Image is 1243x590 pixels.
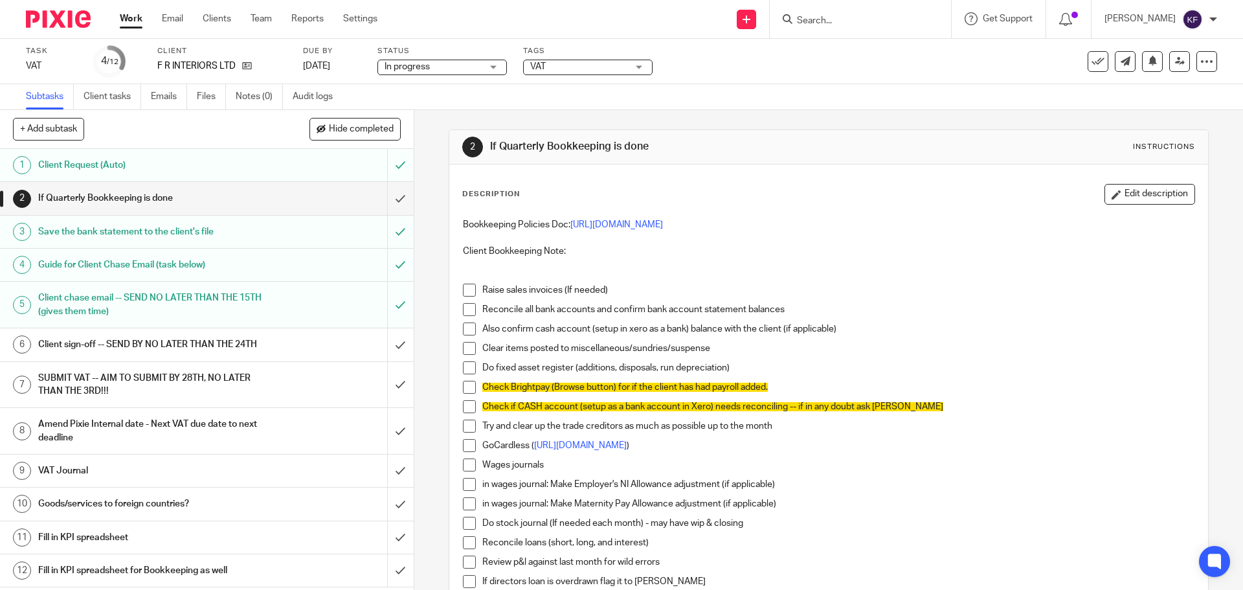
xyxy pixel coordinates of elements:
p: Do fixed asset register (additions, disposals, run depreciation) [482,361,1194,374]
span: Check Brightpay (Browse button) for if the client has had payroll added. [482,383,768,392]
p: Wages journals [482,459,1194,471]
div: 12 [13,562,31,580]
p: Raise sales invoices (If needed) [482,284,1194,297]
h1: Fill in KPI spreadsheet for Bookkeeping as well [38,561,262,580]
a: Emails [151,84,187,109]
a: Subtasks [26,84,74,109]
p: in wages journal: Make Employer's NI Allowance adjustment (if applicable) [482,478,1194,491]
div: Instructions [1133,142,1195,152]
span: Check if CASH account (setup as a bank account in Xero) needs reconciling -- if in any doubt ask ... [482,402,943,411]
small: /12 [107,58,118,65]
h1: VAT Journal [38,461,262,481]
button: Hide completed [309,118,401,140]
h1: Client chase email -- SEND NO LATER THAN THE 15TH (gives them time) [38,288,262,321]
h1: Goods/services to foreign countries? [38,494,262,514]
div: 7 [13,376,31,394]
p: GoCardless ( ) [482,439,1194,452]
a: [URL][DOMAIN_NAME] [570,220,663,229]
div: 4 [101,54,118,69]
a: Settings [343,12,377,25]
div: 9 [13,462,31,480]
div: VAT [26,60,78,73]
span: In progress [385,62,430,71]
label: Tags [523,46,653,56]
label: Task [26,46,78,56]
a: Notes (0) [236,84,283,109]
span: [DATE] [303,62,330,71]
p: Do stock journal (If needed each month) - may have wip & closing [482,517,1194,530]
div: 5 [13,296,31,314]
p: Reconcile loans (short, long, and interest) [482,536,1194,549]
a: Work [120,12,142,25]
span: VAT [530,62,546,71]
div: 10 [13,495,31,513]
a: Team [251,12,272,25]
a: Audit logs [293,84,342,109]
p: Review p&l against last month for wild errors [482,556,1194,569]
div: 11 [13,528,31,547]
h1: Fill in KPI spreadsheet [38,528,262,547]
span: Get Support [983,14,1033,23]
p: Also confirm cash account (setup in xero as a bank) balance with the client (if applicable) [482,323,1194,335]
a: [URL][DOMAIN_NAME] [534,441,627,450]
button: Edit description [1104,184,1195,205]
h1: Save the bank statement to the client's file [38,222,262,242]
div: 8 [13,422,31,440]
a: Email [162,12,183,25]
h1: If Quarterly Bookkeeping is done [38,188,262,208]
img: Pixie [26,10,91,28]
p: Description [462,189,520,199]
p: Reconcile all bank accounts and confirm bank account statement balances [482,303,1194,316]
div: 1 [13,156,31,174]
label: Due by [303,46,361,56]
p: Try and clear up the trade creditors as much as possible up to the month [482,420,1194,433]
div: 4 [13,256,31,274]
a: Reports [291,12,324,25]
div: 2 [462,137,483,157]
h1: Client sign-off -- SEND BY NO LATER THAN THE 24TH [38,335,262,354]
span: Hide completed [329,124,394,135]
button: + Add subtask [13,118,84,140]
p: [PERSON_NAME] [1104,12,1176,25]
p: Clear items posted to miscellaneous/sundries/suspense [482,342,1194,355]
h1: Client Request (Auto) [38,155,262,175]
label: Client [157,46,287,56]
img: svg%3E [1182,9,1203,30]
h1: Amend Pixie Internal date - Next VAT due date to next deadline [38,414,262,448]
h1: If Quarterly Bookkeeping is done [490,140,857,153]
p: F R INTERIORS LTD [157,60,236,73]
p: If directors loan is overdrawn flag it to [PERSON_NAME] [482,575,1194,588]
p: Bookkeeping Policies Doc: [463,218,1194,231]
div: 6 [13,335,31,354]
h1: SUBMIT VAT -- AIM TO SUBMIT BY 28TH, NO LATER THAN THE 3RD!!! [38,369,262,402]
label: Status [377,46,507,56]
div: 3 [13,223,31,241]
a: Clients [203,12,231,25]
a: Client tasks [84,84,141,109]
p: Client Bookkeeping Note: [463,245,1194,258]
div: 2 [13,190,31,208]
h1: Guide for Client Chase Email (task below) [38,255,262,275]
input: Search [796,16,912,27]
p: in wages journal: Make Maternity Pay Allowance adjustment (if applicable) [482,497,1194,510]
a: Files [197,84,226,109]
